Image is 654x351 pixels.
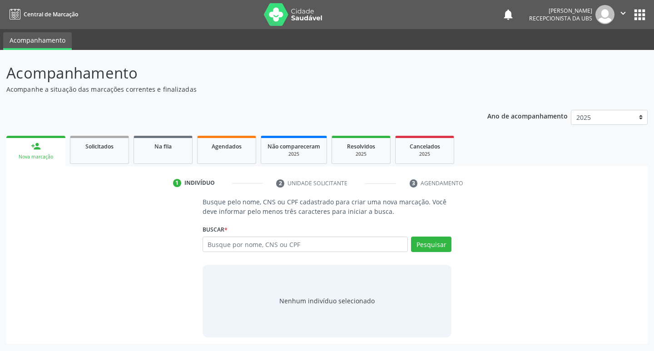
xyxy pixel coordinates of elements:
[6,7,78,22] a: Central de Marcação
[31,141,41,151] div: person_add
[529,7,592,15] div: [PERSON_NAME]
[24,10,78,18] span: Central de Marcação
[203,222,228,237] label: Buscar
[338,151,384,158] div: 2025
[85,143,114,150] span: Solicitados
[203,237,408,252] input: Busque por nome, CNS ou CPF
[268,143,320,150] span: Não compareceram
[154,143,172,150] span: Na fila
[212,143,242,150] span: Agendados
[279,296,375,306] div: Nenhum indivíduo selecionado
[347,143,375,150] span: Resolvidos
[184,179,215,187] div: Indivíduo
[6,62,455,84] p: Acompanhamento
[529,15,592,22] span: Recepcionista da UBS
[632,7,648,23] button: apps
[487,110,568,121] p: Ano de acompanhamento
[502,8,515,21] button: notifications
[268,151,320,158] div: 2025
[6,84,455,94] p: Acompanhe a situação das marcações correntes e finalizadas
[173,179,181,187] div: 1
[203,197,452,216] p: Busque pelo nome, CNS ou CPF cadastrado para criar uma nova marcação. Você deve informar pelo men...
[402,151,447,158] div: 2025
[3,32,72,50] a: Acompanhamento
[410,143,440,150] span: Cancelados
[13,153,59,160] div: Nova marcação
[614,5,632,24] button: 
[618,8,628,18] i: 
[411,237,451,252] button: Pesquisar
[595,5,614,24] img: img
